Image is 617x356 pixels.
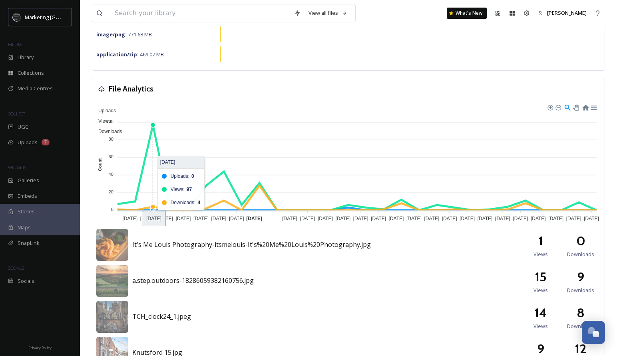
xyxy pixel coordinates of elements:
tspan: [DATE] [318,216,333,221]
span: 771.68 MB [96,31,152,38]
div: Reset Zoom [582,103,589,110]
span: Embeds [18,192,37,200]
tspan: [DATE] [406,216,422,221]
img: 2b5e5a7c-fe7e-4b72-99ed-a13ed4d55449.jpg [96,229,128,261]
text: Count [98,158,102,171]
input: Search your library [111,4,290,22]
span: a.step.outdoors-18286059382160756.jpg [132,276,254,285]
span: Views [533,286,548,294]
tspan: [DATE] [211,216,226,221]
tspan: [DATE] [158,216,173,221]
div: Menu [590,103,597,110]
img: TCH_clock24_1.jpeg [96,301,128,333]
span: Uploads [18,139,38,146]
img: DEFE3602-492B-4210-9D0A-3F99B9D50261.jpeg [96,265,128,297]
tspan: [DATE] [513,216,528,221]
tspan: [DATE] [566,216,581,221]
tspan: [DATE] [335,216,350,221]
span: Socials [18,277,34,285]
a: Privacy Policy [28,342,52,352]
h2: 1 [538,231,543,251]
span: TCH_clock24_1.jpeg [132,312,191,321]
tspan: 0 [111,207,113,212]
span: Media Centres [18,85,53,92]
tspan: [DATE] [176,216,191,221]
span: Maps [18,224,31,231]
span: Views [92,118,111,124]
span: Downloads [567,322,594,330]
h2: 9 [577,267,584,286]
tspan: [DATE] [442,216,457,221]
a: [PERSON_NAME] [534,5,591,21]
tspan: [DATE] [548,216,563,221]
tspan: [DATE] [389,216,404,221]
a: What's New [447,8,487,19]
strong: image/png : [96,31,127,38]
div: Panning [573,105,578,109]
div: 7 [42,139,50,145]
span: SnapLink [18,239,40,247]
tspan: [DATE] [229,216,244,221]
h2: 8 [577,303,585,322]
tspan: [DATE] [193,216,209,221]
span: UGC [18,123,28,131]
tspan: [DATE] [246,216,262,221]
tspan: [DATE] [531,216,546,221]
tspan: [DATE] [584,216,599,221]
button: Open Chat [582,321,605,344]
span: 469.07 MB [96,51,164,58]
div: Selection Zoom [564,103,571,110]
h2: 15 [535,267,547,286]
tspan: [DATE] [300,216,315,221]
tspan: [DATE] [460,216,475,221]
span: Library [18,54,34,61]
a: View all files [305,5,351,21]
span: SOCIALS [8,265,24,271]
span: Privacy Policy [28,345,52,350]
div: Zoom Out [555,104,561,110]
tspan: [DATE] [424,216,439,221]
tspan: [DATE] [353,216,368,221]
tspan: 100 [106,119,113,123]
tspan: 60 [109,154,113,159]
span: Downloads [567,286,594,294]
tspan: [DATE] [140,216,155,221]
h2: 0 [576,231,585,251]
span: MEDIA [8,41,22,47]
span: COLLECT [8,111,25,117]
h3: File Analytics [109,83,153,95]
span: Uploads [92,108,116,113]
span: Views [533,322,548,330]
span: Downloads [567,251,594,258]
tspan: [DATE] [371,216,386,221]
span: Collections [18,69,44,77]
strong: application/zip : [96,51,139,58]
tspan: [DATE] [122,216,137,221]
span: It's Me Louis Photography-itsmelouis-It's%20Me%20Louis%20Photography.jpg [132,240,371,249]
div: Zoom In [547,104,553,110]
span: Views [533,251,548,258]
tspan: 20 [109,189,113,194]
span: Stories [18,208,35,215]
tspan: [DATE] [495,216,510,221]
tspan: [DATE] [478,216,493,221]
span: Downloads [92,129,122,134]
img: MC-Logo-01.svg [13,13,21,21]
span: [PERSON_NAME] [547,9,587,16]
tspan: [DATE] [282,216,297,221]
span: Galleries [18,177,39,184]
span: Marketing [GEOGRAPHIC_DATA] [25,13,101,21]
h2: 14 [534,303,547,322]
tspan: 40 [109,172,113,177]
span: WIDGETS [8,164,26,170]
tspan: 80 [109,137,113,141]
